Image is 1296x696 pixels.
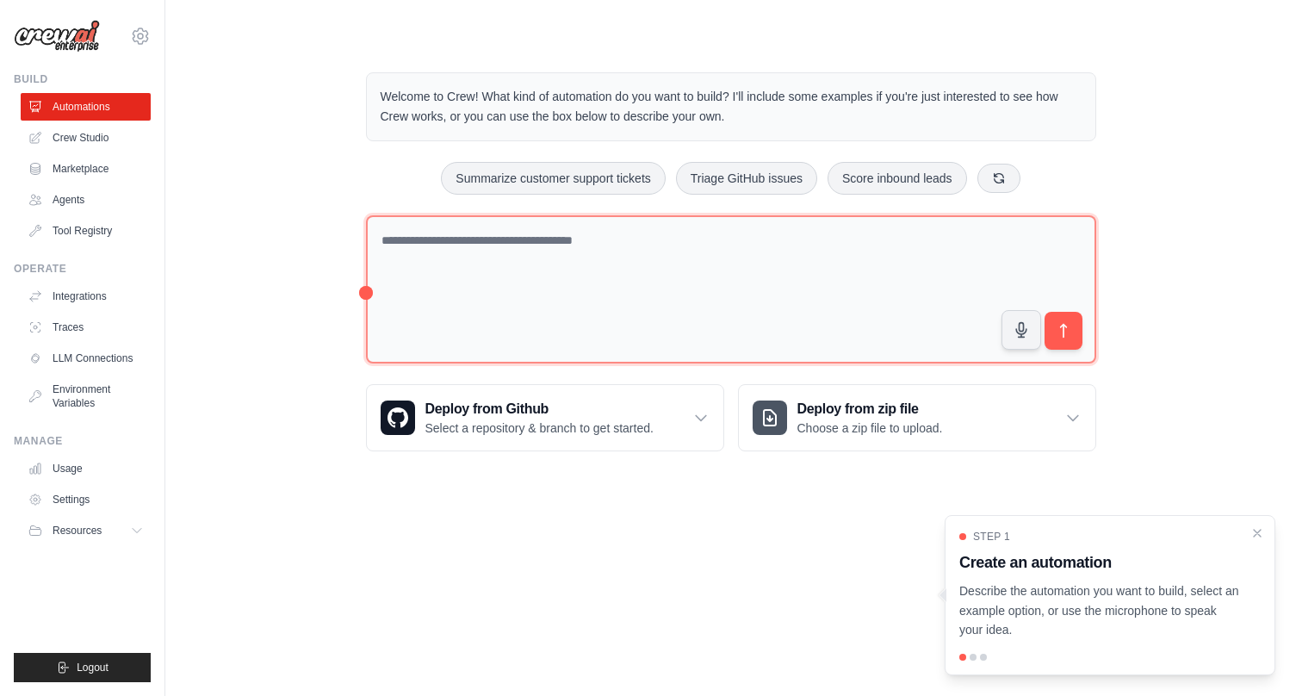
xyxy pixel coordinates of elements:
[53,524,102,538] span: Resources
[1210,613,1296,696] div: Widget de chat
[21,186,151,214] a: Agents
[425,399,654,419] h3: Deploy from Github
[21,345,151,372] a: LLM Connections
[21,124,151,152] a: Crew Studio
[21,314,151,341] a: Traces
[21,376,151,417] a: Environment Variables
[959,550,1240,575] h3: Create an automation
[21,455,151,482] a: Usage
[21,217,151,245] a: Tool Registry
[21,283,151,310] a: Integrations
[425,419,654,437] p: Select a repository & branch to get started.
[441,162,665,195] button: Summarize customer support tickets
[21,486,151,513] a: Settings
[21,155,151,183] a: Marketplace
[77,661,109,674] span: Logout
[14,72,151,86] div: Build
[676,162,817,195] button: Triage GitHub issues
[973,530,1010,544] span: Step 1
[797,399,943,419] h3: Deploy from zip file
[959,581,1240,640] p: Describe the automation you want to build, select an example option, or use the microphone to spe...
[14,20,100,53] img: Logo
[21,517,151,544] button: Resources
[21,93,151,121] a: Automations
[381,87,1082,127] p: Welcome to Crew! What kind of automation do you want to build? I'll include some examples if you'...
[14,434,151,448] div: Manage
[14,653,151,682] button: Logout
[1250,526,1264,540] button: Close walkthrough
[828,162,967,195] button: Score inbound leads
[1210,613,1296,696] iframe: Chat Widget
[797,419,943,437] p: Choose a zip file to upload.
[14,262,151,276] div: Operate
